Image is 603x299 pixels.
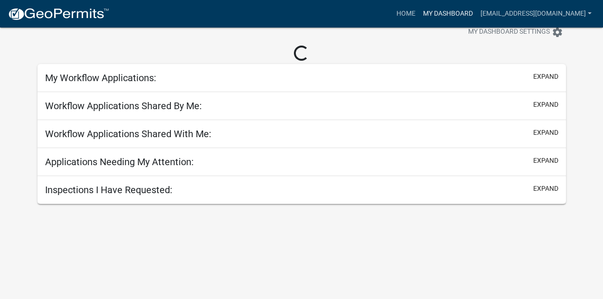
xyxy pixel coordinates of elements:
[477,5,595,23] a: [EMAIL_ADDRESS][DOMAIN_NAME]
[533,72,558,82] button: expand
[419,5,477,23] a: My Dashboard
[552,27,563,38] i: settings
[533,184,558,194] button: expand
[461,23,571,41] button: My Dashboard Settingssettings
[533,128,558,138] button: expand
[45,184,172,196] h5: Inspections I Have Requested:
[533,100,558,110] button: expand
[533,156,558,166] button: expand
[45,72,156,84] h5: My Workflow Applications:
[45,100,202,112] h5: Workflow Applications Shared By Me:
[468,27,550,38] span: My Dashboard Settings
[393,5,419,23] a: Home
[45,128,211,140] h5: Workflow Applications Shared With Me:
[45,156,194,168] h5: Applications Needing My Attention:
